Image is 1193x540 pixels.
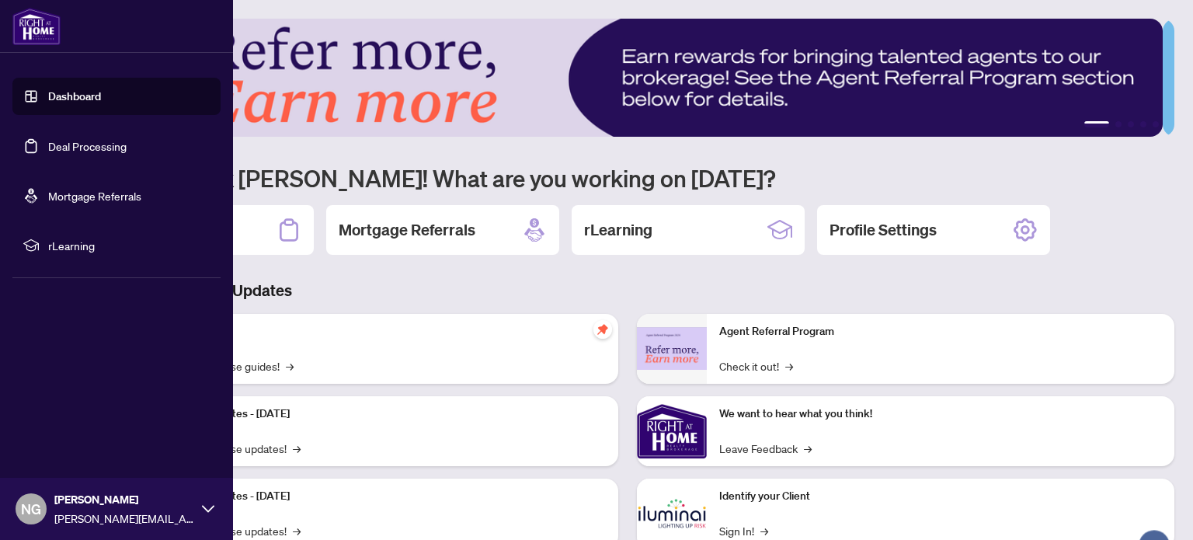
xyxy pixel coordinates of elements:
[1140,121,1146,127] button: 4
[286,357,294,375] span: →
[719,440,812,457] a: Leave Feedback→
[339,219,475,241] h2: Mortgage Referrals
[1153,121,1159,127] button: 5
[1084,121,1109,127] button: 1
[593,320,612,339] span: pushpin
[804,440,812,457] span: →
[719,406,1162,423] p: We want to hear what you think!
[637,327,707,370] img: Agent Referral Program
[637,396,707,466] img: We want to hear what you think!
[719,522,768,539] a: Sign In!→
[293,522,301,539] span: →
[163,488,606,505] p: Platform Updates - [DATE]
[54,491,194,508] span: [PERSON_NAME]
[785,357,793,375] span: →
[719,488,1162,505] p: Identify your Client
[48,89,101,103] a: Dashboard
[830,219,937,241] h2: Profile Settings
[54,510,194,527] span: [PERSON_NAME][EMAIL_ADDRESS][PERSON_NAME][DOMAIN_NAME]
[48,189,141,203] a: Mortgage Referrals
[48,139,127,153] a: Deal Processing
[81,163,1174,193] h1: Welcome back [PERSON_NAME]! What are you working on [DATE]?
[163,406,606,423] p: Platform Updates - [DATE]
[81,280,1174,301] h3: Brokerage & Industry Updates
[163,323,606,340] p: Self-Help
[81,19,1163,137] img: Slide 0
[760,522,768,539] span: →
[12,8,61,45] img: logo
[719,357,793,375] a: Check it out!→
[1115,121,1122,127] button: 2
[1131,486,1177,532] button: Open asap
[719,323,1162,340] p: Agent Referral Program
[584,219,652,241] h2: rLearning
[293,440,301,457] span: →
[1128,121,1134,127] button: 3
[21,498,41,520] span: NG
[48,237,210,254] span: rLearning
